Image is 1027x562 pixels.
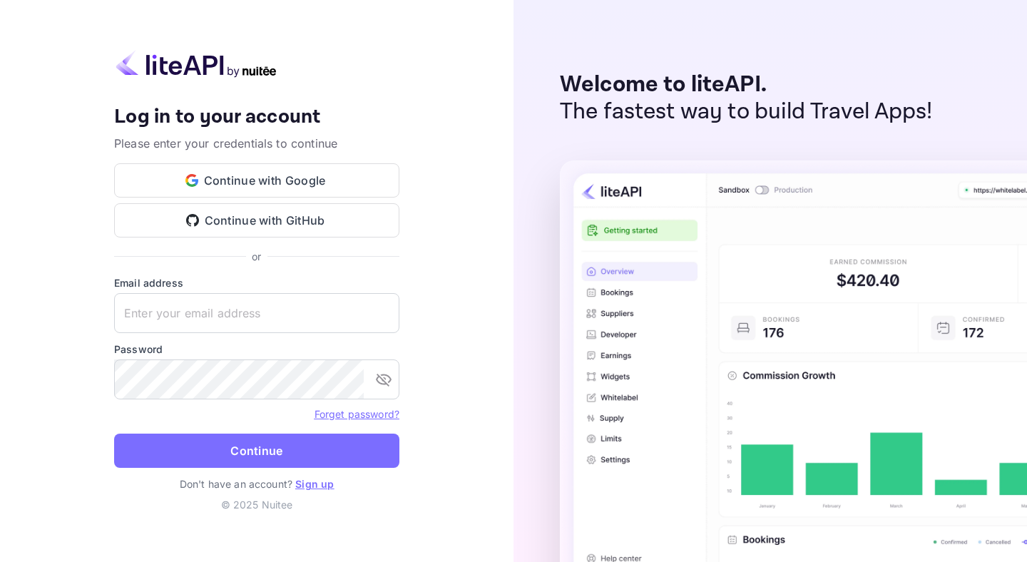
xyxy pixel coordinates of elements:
[114,434,399,468] button: Continue
[114,476,399,491] p: Don't have an account?
[114,342,399,357] label: Password
[560,98,933,126] p: The fastest way to build Travel Apps!
[560,71,933,98] p: Welcome to liteAPI.
[114,163,399,198] button: Continue with Google
[315,407,399,421] a: Forget password?
[295,478,334,490] a: Sign up
[114,135,399,152] p: Please enter your credentials to continue
[369,365,398,394] button: toggle password visibility
[114,50,278,78] img: liteapi
[315,408,399,420] a: Forget password?
[114,105,399,130] h4: Log in to your account
[114,497,399,512] p: © 2025 Nuitee
[114,203,399,237] button: Continue with GitHub
[114,275,399,290] label: Email address
[114,293,399,333] input: Enter your email address
[252,249,261,264] p: or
